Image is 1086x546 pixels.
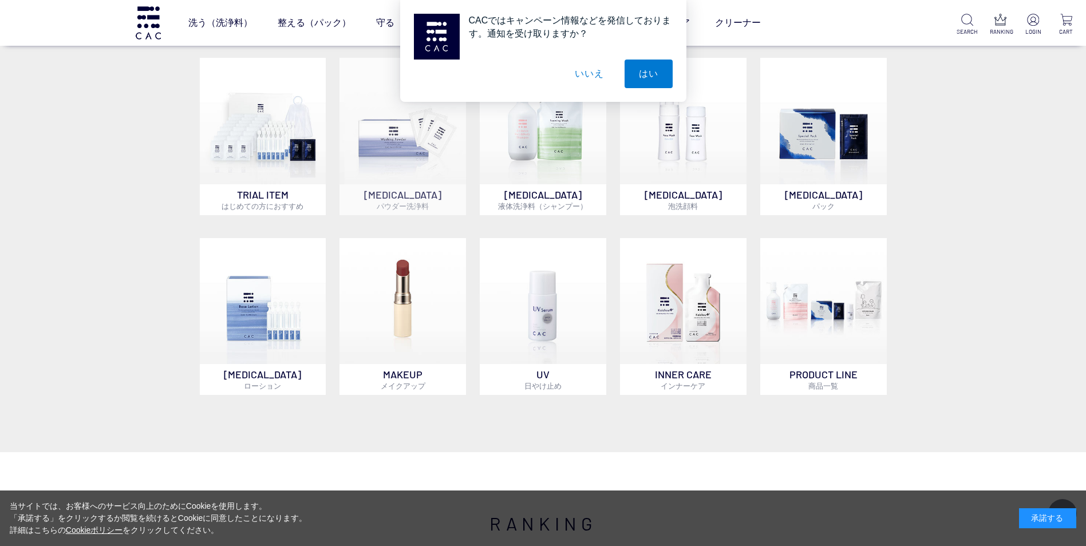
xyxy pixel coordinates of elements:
a: インナーケア INNER CAREインナーケア [620,238,747,395]
p: [MEDICAL_DATA] [760,184,887,215]
span: 液体洗浄料（シャンプー） [498,201,587,211]
button: はい [625,60,673,88]
a: 泡洗顔料 [MEDICAL_DATA]泡洗顔料 [620,58,747,215]
a: MAKEUPメイクアップ [339,238,466,395]
span: インナーケア [661,381,705,390]
p: [MEDICAL_DATA] [200,364,326,395]
span: 泡洗顔料 [668,201,698,211]
img: notification icon [414,14,460,60]
span: パック [812,201,835,211]
a: UV日やけ止め [480,238,606,395]
span: ローション [244,381,281,390]
a: [MEDICAL_DATA]パック [760,58,887,215]
span: メイクアップ [381,381,425,390]
p: PRODUCT LINE [760,364,887,395]
a: [MEDICAL_DATA]液体洗浄料（シャンプー） [480,58,606,215]
p: INNER CARE [620,364,747,395]
p: TRIAL ITEM [200,184,326,215]
div: CACではキャンペーン情報などを発信しております。通知を受け取りますか？ [460,14,673,40]
span: 日やけ止め [524,381,562,390]
a: PRODUCT LINE商品一覧 [760,238,887,395]
span: パウダー洗浄料 [377,201,429,211]
img: トライアルセット [200,58,326,184]
p: [MEDICAL_DATA] [339,184,466,215]
a: [MEDICAL_DATA]ローション [200,238,326,395]
div: 当サイトでは、お客様へのサービス向上のためにCookieを使用します。 「承諾する」をクリックするか閲覧を続けるとCookieに同意したことになります。 詳細はこちらの をクリックしてください。 [10,500,307,536]
a: トライアルセット TRIAL ITEMはじめての方におすすめ [200,58,326,215]
a: [MEDICAL_DATA]パウダー洗浄料 [339,58,466,215]
img: 泡洗顔料 [620,58,747,184]
p: UV [480,364,606,395]
div: 承諾する [1019,508,1076,528]
a: Cookieポリシー [66,525,123,535]
button: いいえ [560,60,618,88]
p: [MEDICAL_DATA] [620,184,747,215]
img: インナーケア [620,238,747,365]
p: MAKEUP [339,364,466,395]
span: 商品一覧 [808,381,838,390]
span: はじめての方におすすめ [222,201,303,211]
p: [MEDICAL_DATA] [480,184,606,215]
